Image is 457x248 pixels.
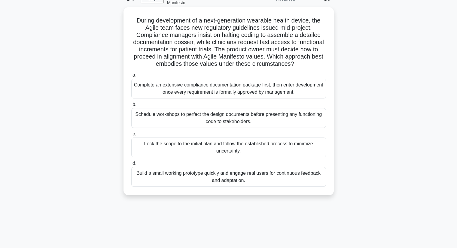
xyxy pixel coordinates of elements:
[133,131,136,136] span: c.
[131,138,326,157] div: Lock the scope to the initial plan and follow the established process to minimize uncertainty.
[131,79,326,98] div: Complete an extensive compliance documentation package first, then enter development once every r...
[131,17,327,68] h5: During development of a next-generation wearable health device, the Agile team faces new regulato...
[131,167,326,187] div: Build a small working prototype quickly and engage real users for continuous feedback and adaptat...
[133,161,136,166] span: d.
[131,108,326,128] div: Schedule workshops to perfect the design documents before presenting any functioning code to stak...
[133,72,136,77] span: a.
[133,102,136,107] span: b.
